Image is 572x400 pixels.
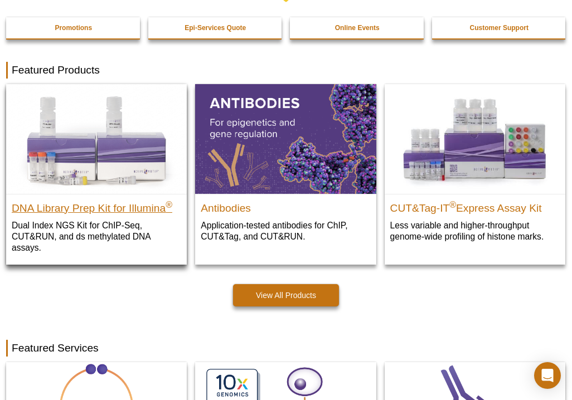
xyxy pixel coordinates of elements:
[12,197,181,214] h2: DNA Library Prep Kit for Illumina
[6,340,566,357] h2: Featured Services
[6,17,141,38] a: Promotions
[385,84,565,193] img: CUT&Tag-IT® Express Assay Kit
[390,219,560,242] p: Less variable and higher-throughput genome-wide profiling of histone marks​.
[195,84,376,253] a: All Antibodies Antibodies Application-tested antibodies for ChIP, CUT&Tag, and CUT&RUN.
[6,84,187,193] img: DNA Library Prep Kit for Illumina
[201,219,370,242] p: Application-tested antibodies for ChIP, CUT&Tag, and CUT&RUN.
[534,362,561,389] div: Open Intercom Messenger
[6,84,187,264] a: DNA Library Prep Kit for Illumina DNA Library Prep Kit for Illumina® Dual Index NGS Kit for ChIP-...
[201,197,370,214] h2: Antibodies
[290,17,425,38] a: Online Events
[148,17,283,38] a: Epi-Services Quote
[432,17,567,38] a: Customer Support
[6,62,566,79] h2: Featured Products
[185,24,246,32] strong: Epi-Services Quote
[470,24,529,32] strong: Customer Support
[12,219,181,253] p: Dual Index NGS Kit for ChIP-Seq, CUT&RUN, and ds methylated DNA assays.
[233,284,339,306] a: View All Products
[390,197,560,214] h2: CUT&Tag-IT Express Assay Kit
[195,84,376,193] img: All Antibodies
[55,24,92,32] strong: Promotions
[166,199,172,209] sup: ®
[335,24,380,32] strong: Online Events
[449,199,456,209] sup: ®
[385,84,565,253] a: CUT&Tag-IT® Express Assay Kit CUT&Tag-IT®Express Assay Kit Less variable and higher-throughput ge...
